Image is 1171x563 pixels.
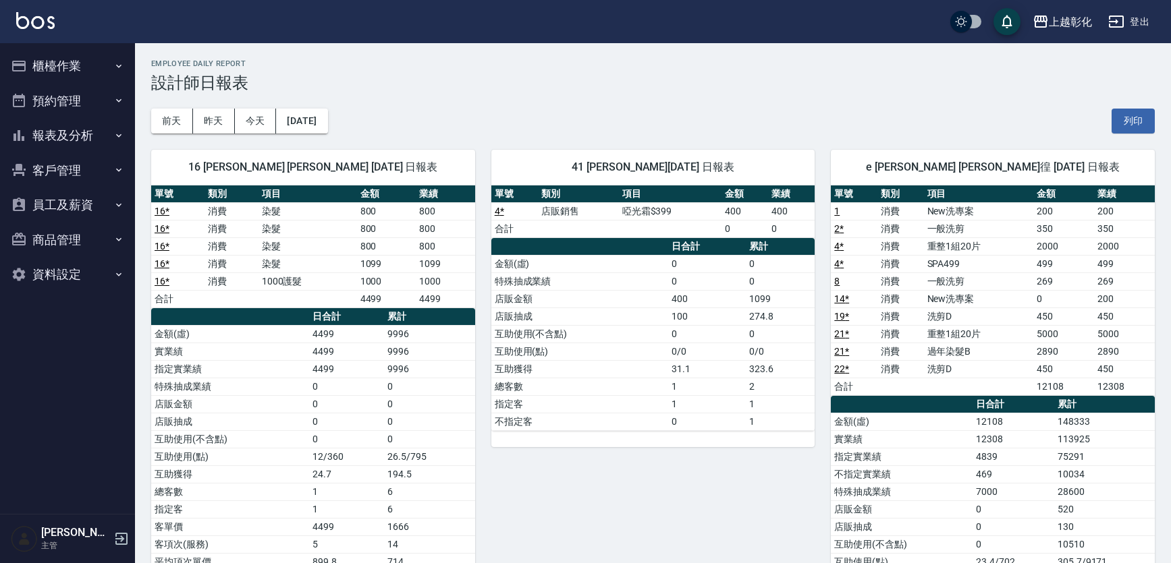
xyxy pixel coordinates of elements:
td: 0 [384,378,475,395]
td: 互助使用(點) [151,448,309,465]
td: 合計 [831,378,877,395]
th: 金額 [357,185,416,203]
td: 染髮 [258,220,357,237]
button: 資料設定 [5,257,130,292]
td: 9996 [384,325,475,343]
td: 1 [309,500,384,518]
span: 41 [PERSON_NAME][DATE] 日報表 [508,160,799,174]
td: 消費 [205,237,258,255]
button: 列印 [1112,109,1155,134]
th: 日合計 [973,396,1054,413]
table: a dense table [491,185,815,238]
td: 0 [668,325,746,343]
td: 2000 [1033,237,1094,255]
td: 2890 [1094,343,1155,360]
td: New洗專案 [924,290,1033,307]
td: 不指定實業績 [831,465,973,483]
td: 一般洗剪 [924,220,1033,237]
td: 消費 [205,272,258,290]
td: 350 [1094,220,1155,237]
h5: [PERSON_NAME] [41,526,110,539]
td: 過年染髮B [924,343,1033,360]
td: 9996 [384,343,475,360]
td: 客項次(服務) [151,535,309,553]
td: 店販抽成 [831,518,973,535]
td: 269 [1094,272,1155,290]
td: 1099 [357,255,416,272]
td: 0 [768,220,815,237]
td: 染髮 [258,202,357,220]
td: 0 [668,272,746,290]
td: 800 [357,237,416,255]
td: 0 [746,325,815,343]
th: 項目 [619,185,721,203]
td: 130 [1054,518,1155,535]
td: 互助獲得 [491,360,668,378]
td: 消費 [877,307,924,325]
td: 指定實業績 [831,448,973,465]
td: 互助使用(不含點) [831,535,973,553]
td: 0 [668,413,746,430]
button: 員工及薪資 [5,187,130,223]
td: 0 [309,430,384,448]
td: 28600 [1054,483,1155,500]
td: 合計 [151,290,205,307]
td: 染髮 [258,237,357,255]
td: 金額(虛) [151,325,309,343]
button: 前天 [151,109,193,134]
th: 日合計 [309,308,384,326]
th: 單號 [151,185,205,203]
td: 12/360 [309,448,384,465]
td: 323.6 [746,360,815,378]
td: 4499 [309,518,384,535]
td: 總客數 [151,483,309,500]
td: 店販抽成 [151,413,309,430]
th: 單號 [491,185,538,203]
td: 800 [416,202,475,220]
td: 12108 [1033,378,1094,395]
td: 1 [668,378,746,395]
td: 1099 [416,255,475,272]
td: 指定實業績 [151,360,309,378]
td: 400 [768,202,815,220]
td: 0/0 [746,343,815,360]
h2: Employee Daily Report [151,59,1155,68]
th: 類別 [205,185,258,203]
td: 4499 [309,360,384,378]
th: 金額 [1033,185,1094,203]
table: a dense table [491,238,815,431]
td: New洗專案 [924,202,1033,220]
td: 148333 [1054,413,1155,430]
td: 0 [384,395,475,413]
td: 特殊抽成業績 [151,378,309,395]
td: 實業績 [151,343,309,360]
td: 450 [1033,360,1094,378]
div: 上越彰化 [1049,13,1092,30]
button: [DATE] [276,109,327,134]
td: 200 [1033,202,1094,220]
td: 0 [309,413,384,430]
td: 1 [746,395,815,413]
td: 800 [357,220,416,237]
td: 染髮 [258,255,357,272]
td: 0 [746,272,815,290]
td: 10510 [1054,535,1155,553]
td: 800 [416,220,475,237]
th: 金額 [721,185,768,203]
td: 269 [1033,272,1094,290]
button: 昨天 [193,109,235,134]
td: 0 [668,255,746,272]
td: 4499 [357,290,416,307]
td: 100 [668,307,746,325]
td: 0 [973,500,1054,518]
td: 金額(虛) [831,413,973,430]
td: 互助使用(點) [491,343,668,360]
td: 200 [1094,202,1155,220]
td: 特殊抽成業績 [491,272,668,290]
td: 26.5/795 [384,448,475,465]
td: 450 [1033,307,1094,325]
h3: 設計師日報表 [151,73,1155,92]
td: 0 [973,518,1054,535]
td: 4499 [416,290,475,307]
td: 1 [746,413,815,430]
